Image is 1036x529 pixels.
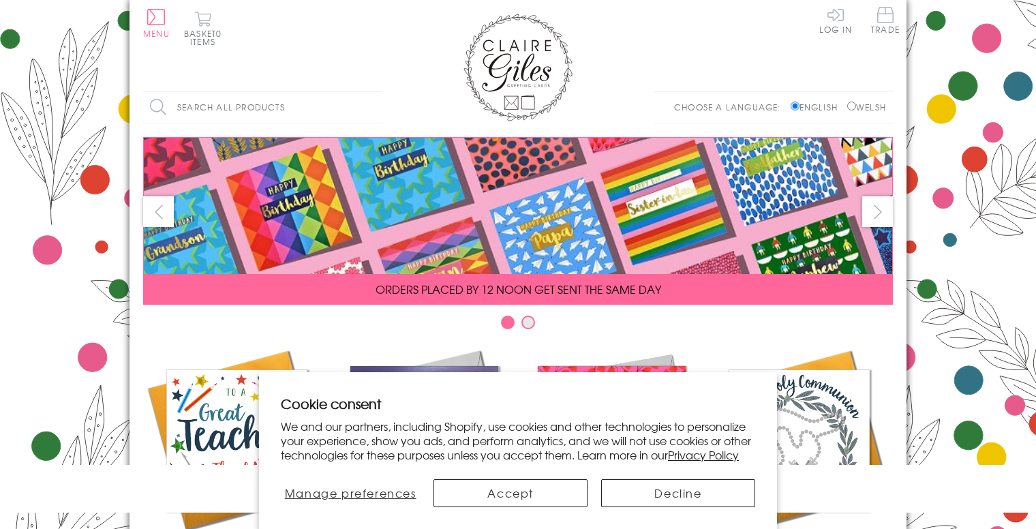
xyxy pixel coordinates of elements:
span: 0 items [190,27,222,48]
h2: Cookie consent [281,394,755,413]
button: Accept [433,479,588,507]
input: English [791,102,799,110]
span: ORDERS PLACED BY 12 NOON GET SENT THE SAME DAY [376,281,661,297]
div: Carousel Pagination [143,315,893,336]
span: Trade [871,7,900,33]
input: Search [368,92,382,123]
button: Menu [143,9,170,37]
p: Choose a language: [674,101,788,113]
span: Manage preferences [285,485,416,501]
label: English [791,101,844,113]
button: Carousel Page 1 (Current Slide) [501,316,515,329]
button: Manage preferences [281,479,420,507]
button: prev [143,196,174,227]
a: Trade [871,7,900,36]
input: Welsh [847,102,856,110]
button: Basket0 items [184,11,222,46]
button: Decline [601,479,755,507]
button: Carousel Page 2 [521,316,535,329]
a: Privacy Policy [668,447,739,463]
span: Menu [143,27,170,40]
input: Search all products [143,92,382,123]
a: Log In [819,7,852,33]
label: Welsh [847,101,886,113]
button: next [862,196,893,227]
img: Claire Giles Greetings Cards [463,14,573,121]
p: We and our partners, including Shopify, use cookies and other technologies to personalize your ex... [281,419,755,462]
